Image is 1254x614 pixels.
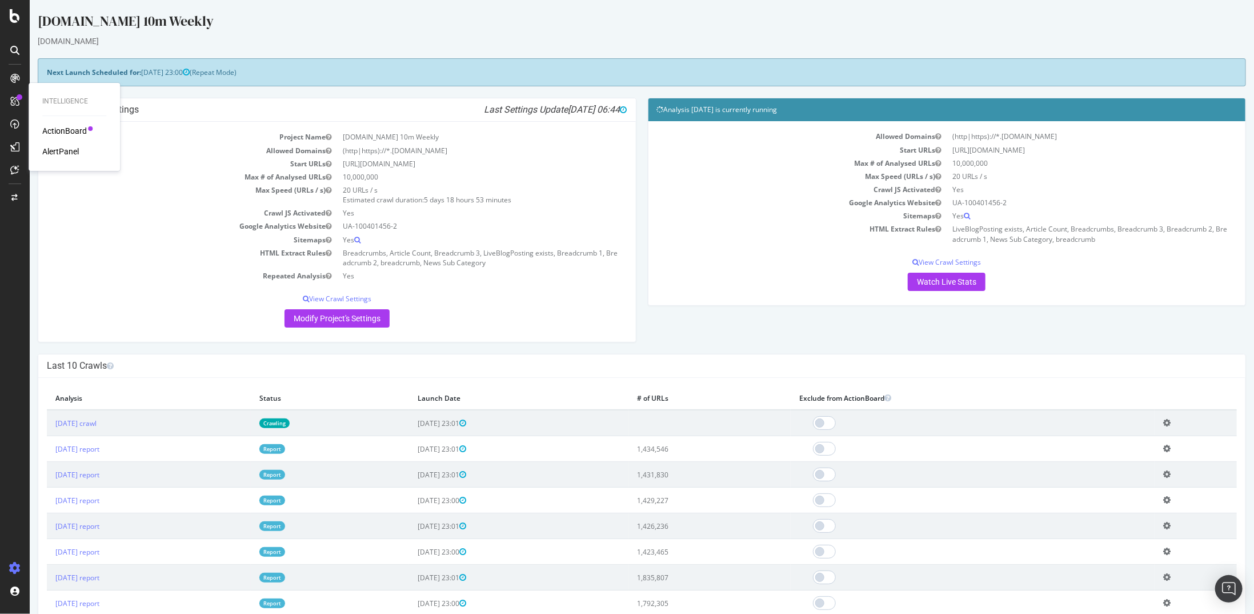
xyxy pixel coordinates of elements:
[221,386,379,410] th: Status
[8,11,1216,35] div: [DOMAIN_NAME] 10m Weekly
[1215,575,1243,603] div: Open Intercom Messenger
[917,209,1207,222] td: Yes
[599,565,761,591] td: 1,835,807
[388,521,436,531] span: [DATE] 23:01
[42,146,79,157] a: AlertPanel
[388,496,436,505] span: [DATE] 23:00
[388,444,436,454] span: [DATE] 23:01
[307,269,598,282] td: Yes
[17,360,1207,372] h4: Last 10 Crawls
[230,470,255,480] a: Report
[307,184,598,206] td: 20 URLs / s Estimated crawl duration:
[599,539,761,565] td: 1,423,465
[42,97,106,106] div: Intelligence
[627,196,918,209] td: Google Analytics Website
[255,309,360,328] a: Modify Project's Settings
[17,294,598,304] p: View Crawl Settings
[388,599,436,608] span: [DATE] 23:00
[230,521,255,531] a: Report
[455,104,598,115] i: Last Settings Update
[17,144,307,157] td: Allowed Domains
[17,220,307,233] td: Google Analytics Website
[539,104,598,115] span: [DATE] 06:44
[26,573,70,583] a: [DATE] report
[627,143,918,157] td: Start URLs
[388,418,436,428] span: [DATE] 23:01
[379,386,599,410] th: Launch Date
[307,220,598,233] td: UA-100401456-2
[8,58,1216,86] div: (Repeat Mode)
[26,470,70,480] a: [DATE] report
[388,573,436,583] span: [DATE] 23:01
[917,196,1207,209] td: UA-100401456-2
[17,130,307,143] td: Project Name
[917,157,1207,170] td: 10,000,000
[599,462,761,488] td: 1,431,830
[627,209,918,222] td: Sitemaps
[627,257,1208,267] p: View Crawl Settings
[17,67,111,77] strong: Next Launch Scheduled for:
[230,496,255,505] a: Report
[627,183,918,196] td: Crawl JS Activated
[307,233,598,246] td: Yes
[917,143,1207,157] td: [URL][DOMAIN_NAME]
[761,386,1125,410] th: Exclude from ActionBoard
[42,125,87,137] a: ActionBoard
[307,130,598,143] td: [DOMAIN_NAME] 10m Weekly
[17,233,307,246] td: Sitemaps
[627,170,918,183] td: Max Speed (URLs / s)
[388,470,436,480] span: [DATE] 23:01
[627,130,918,143] td: Allowed Domains
[307,144,598,157] td: (http|https)://*.[DOMAIN_NAME]
[307,157,598,170] td: [URL][DOMAIN_NAME]
[26,599,70,608] a: [DATE] report
[17,170,307,184] td: Max # of Analysed URLs
[307,206,598,220] td: Yes
[599,436,761,462] td: 1,434,546
[627,222,918,245] td: HTML Extract Rules
[230,418,260,428] a: Crawling
[599,513,761,539] td: 1,426,236
[230,573,255,583] a: Report
[627,157,918,170] td: Max # of Analysed URLs
[394,195,482,205] span: 5 days 18 hours 53 minutes
[17,246,307,269] td: HTML Extract Rules
[17,269,307,282] td: Repeated Analysis
[599,386,761,410] th: # of URLs
[388,547,436,557] span: [DATE] 23:00
[917,222,1207,245] td: LiveBlogPosting exists, Article Count, Breadcrumbs, Breadcrumb 3, Breadcrumb 2, Breadcrumb 1, New...
[26,521,70,531] a: [DATE] report
[26,496,70,505] a: [DATE] report
[599,488,761,513] td: 1,429,227
[17,104,598,115] h4: Project Global Settings
[307,170,598,184] td: 10,000,000
[627,104,1208,115] h4: Analysis [DATE] is currently running
[26,418,67,428] a: [DATE] crawl
[111,67,160,77] span: [DATE] 23:00
[307,246,598,269] td: Breadcrumbs, Article Count, Breadcrumb 3, LiveBlogPosting exists, Breadcrumb 1, Breadcrumb 2, bre...
[917,183,1207,196] td: Yes
[26,547,70,557] a: [DATE] report
[17,206,307,220] td: Crawl JS Activated
[230,599,255,608] a: Report
[917,130,1207,143] td: (http|https)://*.[DOMAIN_NAME]
[917,170,1207,183] td: 20 URLs / s
[26,444,70,454] a: [DATE] report
[8,35,1216,47] div: [DOMAIN_NAME]
[17,157,307,170] td: Start URLs
[17,184,307,206] td: Max Speed (URLs / s)
[230,547,255,557] a: Report
[878,273,956,291] a: Watch Live Stats
[17,386,221,410] th: Analysis
[230,444,255,454] a: Report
